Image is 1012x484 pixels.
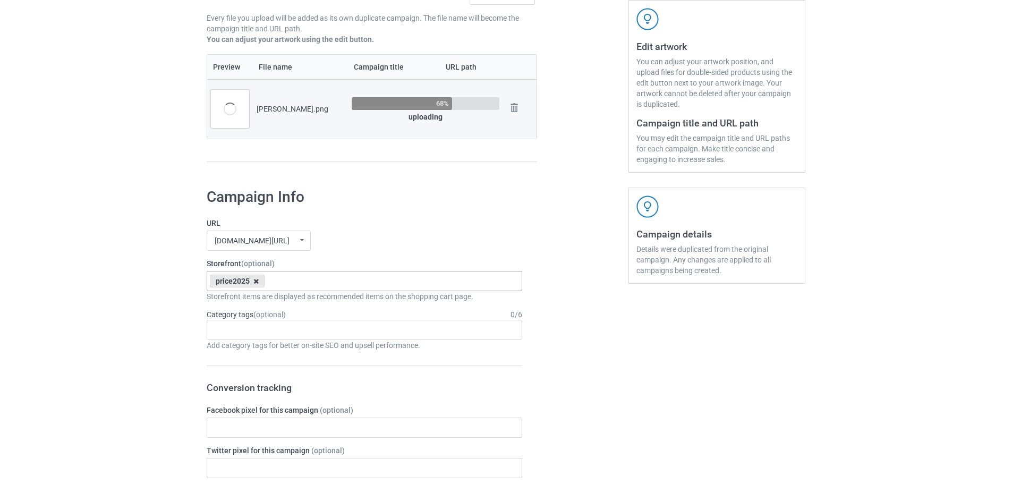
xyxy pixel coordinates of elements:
b: You can adjust your artwork using the edit button. [207,35,374,44]
div: 0 / 6 [511,309,522,320]
span: (optional) [253,310,286,319]
label: Facebook pixel for this campaign [207,405,522,415]
th: File name [253,55,348,79]
h3: Conversion tracking [207,381,522,394]
img: svg+xml;base64,PD94bWwgdmVyc2lvbj0iMS4wIiBlbmNvZGluZz0iVVRGLTgiPz4KPHN2ZyB3aWR0aD0iNDJweCIgaGVpZ2... [636,8,659,30]
div: price2025 [210,275,265,287]
img: svg+xml;base64,PD94bWwgdmVyc2lvbj0iMS4wIiBlbmNvZGluZz0iVVRGLTgiPz4KPHN2ZyB3aWR0aD0iNDJweCIgaGVpZ2... [636,196,659,218]
label: Twitter pixel for this campaign [207,445,522,456]
div: 68% [436,100,449,107]
div: You can adjust your artwork position, and upload files for double-sided products using the edit b... [636,56,797,109]
label: Category tags [207,309,286,320]
th: Campaign title [348,55,440,79]
div: Storefront items are displayed as recommended items on the shopping cart page. [207,291,522,302]
th: Preview [207,55,253,79]
h1: Campaign Info [207,188,522,207]
div: You may edit the campaign title and URL paths for each campaign. Make title concise and engaging ... [636,133,797,165]
p: Every file you upload will be added as its own duplicate campaign. The file name will become the ... [207,13,537,34]
h3: Campaign details [636,228,797,240]
span: (optional) [320,406,353,414]
div: uploading [352,112,499,122]
label: URL [207,218,522,228]
div: [PERSON_NAME].png [257,104,344,114]
div: Add category tags for better on-site SEO and upsell performance. [207,340,522,351]
h3: Campaign title and URL path [636,117,797,129]
div: [DOMAIN_NAME][URL] [215,237,290,244]
th: URL path [440,55,503,79]
h3: Edit artwork [636,40,797,53]
span: (optional) [241,259,275,268]
span: (optional) [311,446,345,455]
div: Details were duplicated from the original campaign. Any changes are applied to all campaigns bein... [636,244,797,276]
img: svg+xml;base64,PD94bWwgdmVyc2lvbj0iMS4wIiBlbmNvZGluZz0iVVRGLTgiPz4KPHN2ZyB3aWR0aD0iMjhweCIgaGVpZ2... [507,100,522,115]
label: Storefront [207,258,522,269]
